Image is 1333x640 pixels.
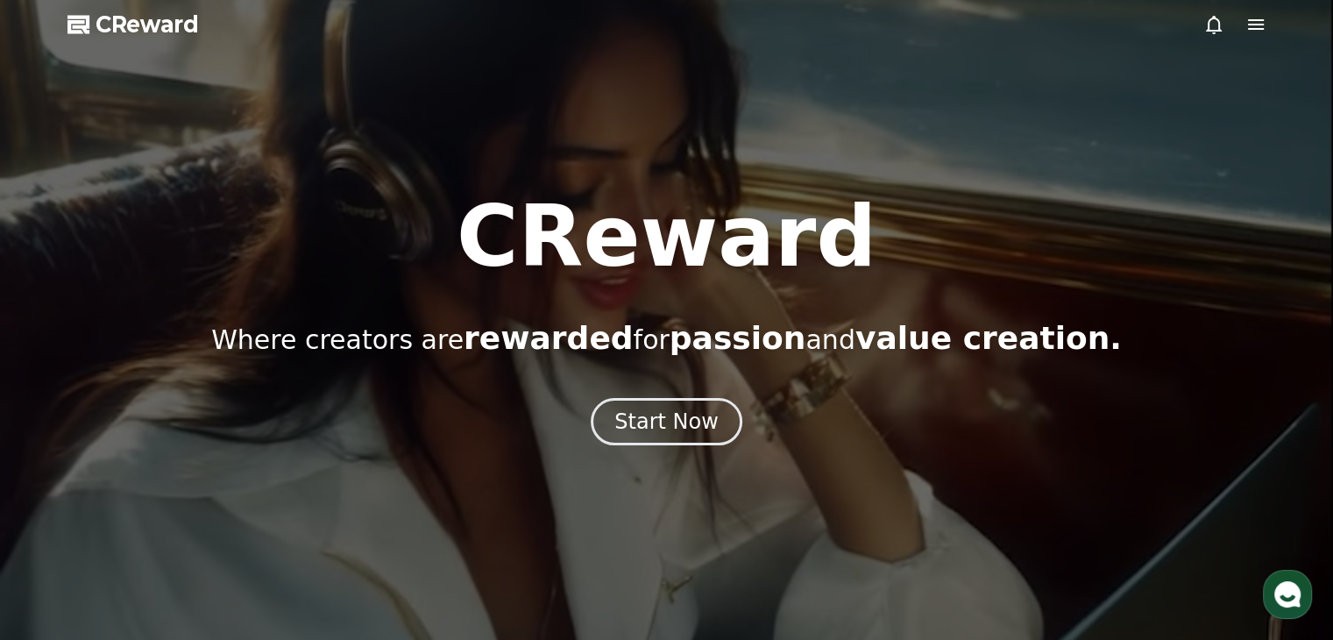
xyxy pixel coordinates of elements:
a: Messages [116,494,226,538]
span: Messages [145,522,197,536]
a: Settings [226,494,337,538]
span: Home [45,521,75,535]
a: Home [5,494,116,538]
span: passion [670,320,806,356]
button: Start Now [591,398,742,445]
div: Start Now [614,408,719,436]
span: Settings [259,521,302,535]
a: Start Now [591,416,742,432]
a: CReward [67,11,199,39]
p: Where creators are for and [211,321,1122,356]
h1: CReward [457,195,876,279]
span: rewarded [464,320,633,356]
span: value creation. [855,320,1122,356]
span: CReward [96,11,199,39]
